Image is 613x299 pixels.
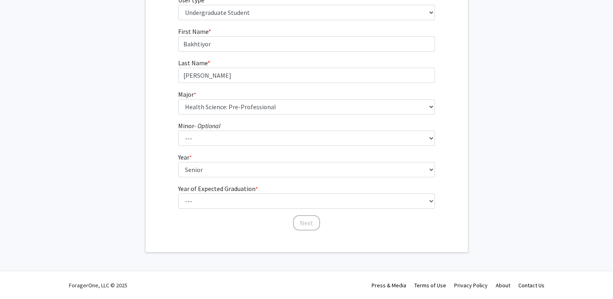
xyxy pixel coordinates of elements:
[178,184,258,193] label: Year of Expected Graduation
[6,263,34,293] iframe: Chat
[194,122,220,130] i: - Optional
[372,282,406,289] a: Press & Media
[178,89,196,99] label: Major
[518,282,544,289] a: Contact Us
[454,282,488,289] a: Privacy Policy
[178,121,220,131] label: Minor
[178,152,192,162] label: Year
[496,282,510,289] a: About
[293,215,320,230] button: Next
[414,282,446,289] a: Terms of Use
[178,59,208,67] span: Last Name
[178,27,208,35] span: First Name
